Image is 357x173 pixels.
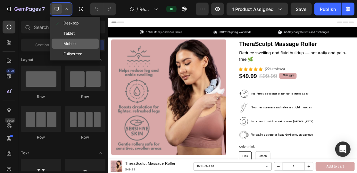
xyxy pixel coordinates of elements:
span: Mobile [63,41,76,47]
span: Section [36,42,49,48]
img: Alt Image [202,109,218,125]
p: 60-Day Easy Returns and Exchanges [272,19,342,25]
span: Restify [DATE] [139,6,151,13]
span: Feel firmer, smoother skin in just minutes a day [221,115,309,119]
div: $99.99 [233,84,262,96]
div: 450 [6,68,15,74]
div: Open Intercom Messenger [335,141,351,157]
p: FREE Shipping Worldwide [172,19,221,25]
span: Desktop [63,20,79,26]
span: Layout [21,57,33,63]
p: (224 reviews) [242,75,273,83]
button: Save [291,3,312,15]
img: Alt Image [202,130,218,146]
span: Toggle open [95,148,105,158]
p: 7 [42,5,45,13]
div: Undo/Redo [90,3,116,15]
div: Row [65,134,105,140]
strong: Improves blood flow and reduces [MEDICAL_DATA] [221,157,318,162]
span: Tablet [63,30,75,37]
div: Row [21,134,61,140]
div: Beta [5,118,15,123]
div: 50% [269,86,278,92]
span: Text [21,150,29,156]
span: Soothes soreness and releases tight muscles [221,136,315,141]
div: OFF [278,86,289,93]
span: Toggle open [95,55,105,65]
button: Publish [314,3,341,15]
button: 1 product assigned [227,3,288,15]
div: Publish [320,6,336,13]
div: Row [65,94,105,100]
div: $49.99 [202,84,231,96]
img: Alt Image [202,151,218,168]
span: 1 product assigned [232,6,274,13]
div: Row [21,94,61,100]
button: 7 [3,3,48,15]
span: Save [296,6,307,12]
span: Fullscreen [63,51,82,57]
span: / [137,6,138,13]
